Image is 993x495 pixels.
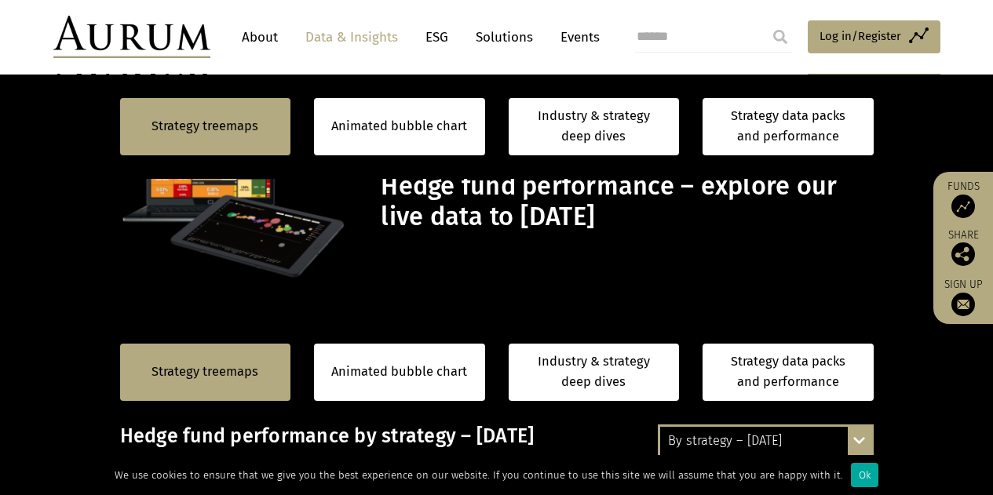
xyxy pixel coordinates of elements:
a: ESG [418,23,456,52]
span: Log in/Register [820,27,901,45]
input: Submit [765,21,796,53]
a: Log in/Register [808,20,940,53]
a: Data & Insights [298,23,406,52]
a: Strategy treemaps [152,362,258,382]
a: About [234,23,286,52]
a: Funds [941,180,985,218]
a: Strategy data packs and performance [703,98,874,155]
a: Animated bubble chart [331,362,467,382]
a: Events [553,23,600,52]
a: Strategy treemaps [152,116,258,136]
a: Sign up [941,278,985,316]
a: Industry & strategy deep dives [509,98,680,155]
h1: Hedge fund performance – explore our live data to [DATE] [381,171,869,232]
img: Sign up to our newsletter [951,293,975,316]
img: Access Funds [951,195,975,218]
a: Strategy data packs and performance [703,344,874,401]
a: Industry & strategy deep dives [509,344,680,401]
div: Share [941,230,985,266]
img: Share this post [951,242,975,266]
a: Solutions [468,23,541,52]
div: Ok [851,463,878,487]
h3: Hedge fund performance by strategy – [DATE] [120,424,874,471]
div: By strategy – [DATE] [660,427,871,455]
a: Animated bubble chart [331,116,467,136]
img: Aurum [53,16,210,58]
